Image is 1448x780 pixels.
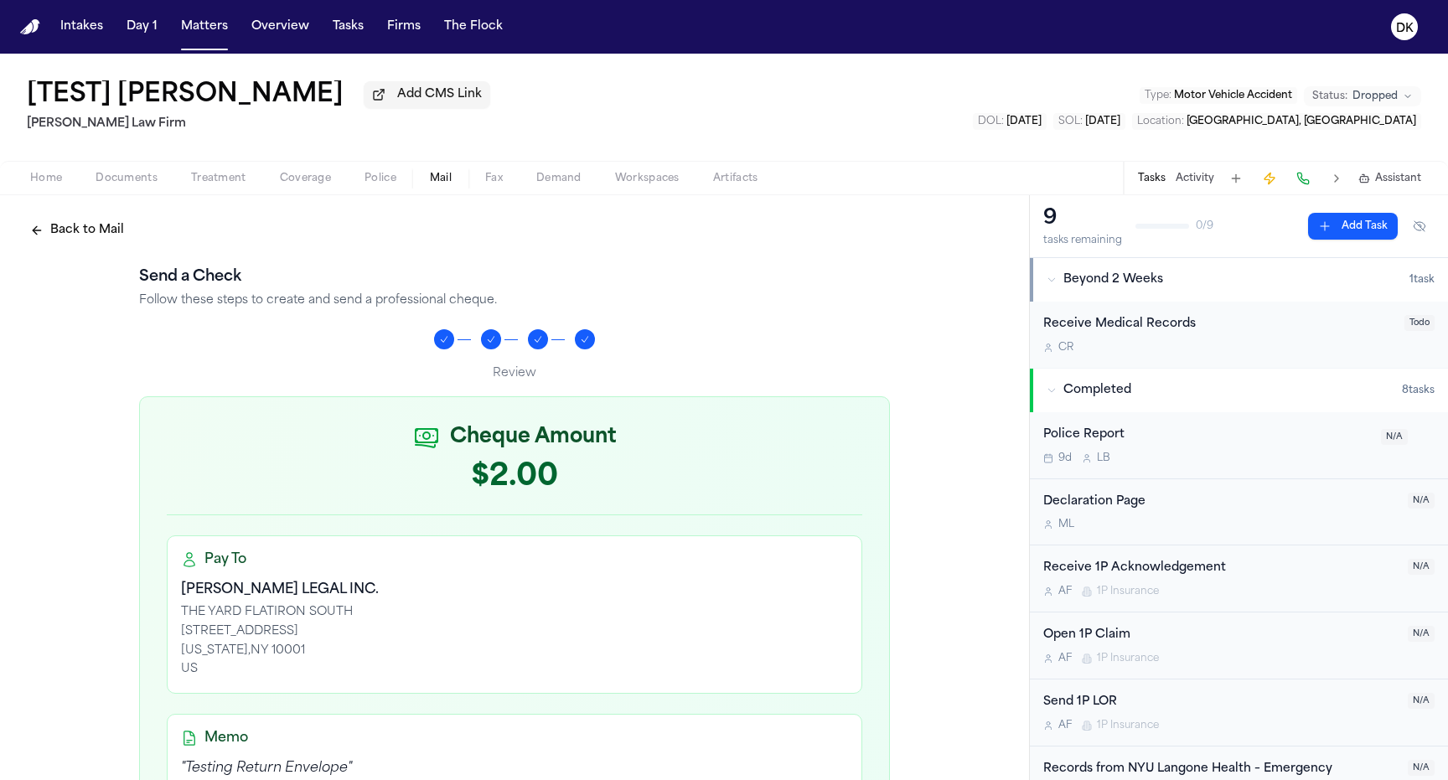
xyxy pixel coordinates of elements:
[380,12,427,42] button: Firms
[1030,369,1448,412] button: Completed8tasks
[1030,479,1448,546] div: Open task: Declaration Page
[174,12,235,42] button: Matters
[1404,213,1435,240] button: Hide completed tasks (⌘⇧H)
[139,292,890,309] p: Follow these steps to create and send a professional cheque.
[1408,760,1435,776] span: N/A
[450,424,617,451] h3: Cheque Amount
[139,329,890,349] nav: Progress
[1058,518,1074,531] span: M L
[120,12,164,42] button: Day 1
[1063,271,1163,288] span: Beyond 2 Weeks
[1132,113,1421,130] button: Edit Location: Brooklyn, NY
[1006,116,1042,127] span: [DATE]
[1402,384,1435,397] span: 8 task s
[1058,719,1072,732] span: A F
[1352,90,1398,103] span: Dropped
[204,728,248,748] h4: Memo
[1097,719,1159,732] span: 1P Insurance
[1058,652,1072,665] span: A F
[1174,90,1292,101] span: Motor Vehicle Accident
[397,86,482,103] span: Add CMS Link
[1196,220,1213,233] span: 0 / 9
[1138,172,1166,185] button: Tasks
[1291,167,1315,190] button: Make a Call
[245,12,316,42] button: Overview
[1358,172,1421,185] button: Assistant
[1030,612,1448,679] div: Open task: Open 1P Claim
[27,80,344,111] button: Edit matter name
[1408,693,1435,709] span: N/A
[1043,626,1398,645] div: Open 1P Claim
[1085,116,1120,127] span: [DATE]
[1030,679,1448,746] div: Open task: Send 1P LOR
[326,12,370,42] a: Tasks
[27,114,490,134] h2: [PERSON_NAME] Law Firm
[1381,429,1408,445] span: N/A
[1409,273,1435,287] span: 1 task
[973,113,1047,130] button: Edit DOL: 2025-01-05
[1043,426,1371,445] div: Police Report
[20,19,40,35] a: Home
[1140,87,1297,104] button: Edit Type: Motor Vehicle Accident
[204,550,246,570] h4: Pay To
[493,367,536,380] span: Review
[615,172,680,185] span: Workspaces
[20,215,134,245] button: Back to Mail
[1043,234,1122,247] div: tasks remaining
[1312,90,1347,103] span: Status:
[1058,116,1083,127] span: SOL :
[1097,585,1159,598] span: 1P Insurance
[1053,113,1125,130] button: Edit SOL: 2027-07-11
[181,758,848,778] div: " Testing Return Envelope "
[1404,315,1435,331] span: Todo
[139,266,890,289] h2: Send a Check
[1137,116,1184,127] span: Location :
[978,116,1004,127] span: DOL :
[1030,258,1448,302] button: Beyond 2 Weeks1task
[1043,315,1394,334] div: Receive Medical Records
[1408,493,1435,509] span: N/A
[1375,172,1421,185] span: Assistant
[191,172,246,185] span: Treatment
[54,12,110,42] button: Intakes
[536,172,582,185] span: Demand
[30,172,62,185] span: Home
[713,172,758,185] span: Artifacts
[167,461,862,494] div: $2.00
[1043,493,1398,512] div: Declaration Page
[1187,116,1416,127] span: [GEOGRAPHIC_DATA], [GEOGRAPHIC_DATA]
[1145,90,1171,101] span: Type :
[1058,341,1073,354] span: C R
[1396,23,1414,34] text: DK
[1176,172,1214,185] button: Activity
[1058,585,1072,598] span: A F
[437,12,509,42] button: The Flock
[181,580,848,600] div: [PERSON_NAME] LEGAL INC.
[27,80,344,111] h1: [TEST] [PERSON_NAME]
[1258,167,1281,190] button: Create Immediate Task
[1408,559,1435,575] span: N/A
[1043,205,1122,232] div: 9
[96,172,158,185] span: Documents
[1097,652,1159,665] span: 1P Insurance
[1030,545,1448,612] div: Open task: Receive 1P Acknowledgement
[1058,452,1072,465] span: 9d
[1308,213,1398,240] button: Add Task
[280,172,331,185] span: Coverage
[485,172,503,185] span: Fax
[181,603,848,679] div: THE YARD FLATIRON SOUTH [STREET_ADDRESS] [US_STATE] , NY 10001 US
[1408,626,1435,642] span: N/A
[430,172,452,185] span: Mail
[365,172,396,185] span: Police
[1043,559,1398,578] div: Receive 1P Acknowledgement
[1304,86,1421,106] button: Change status from Dropped
[1097,452,1110,465] span: L B
[1224,167,1248,190] button: Add Task
[1030,302,1448,368] div: Open task: Receive Medical Records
